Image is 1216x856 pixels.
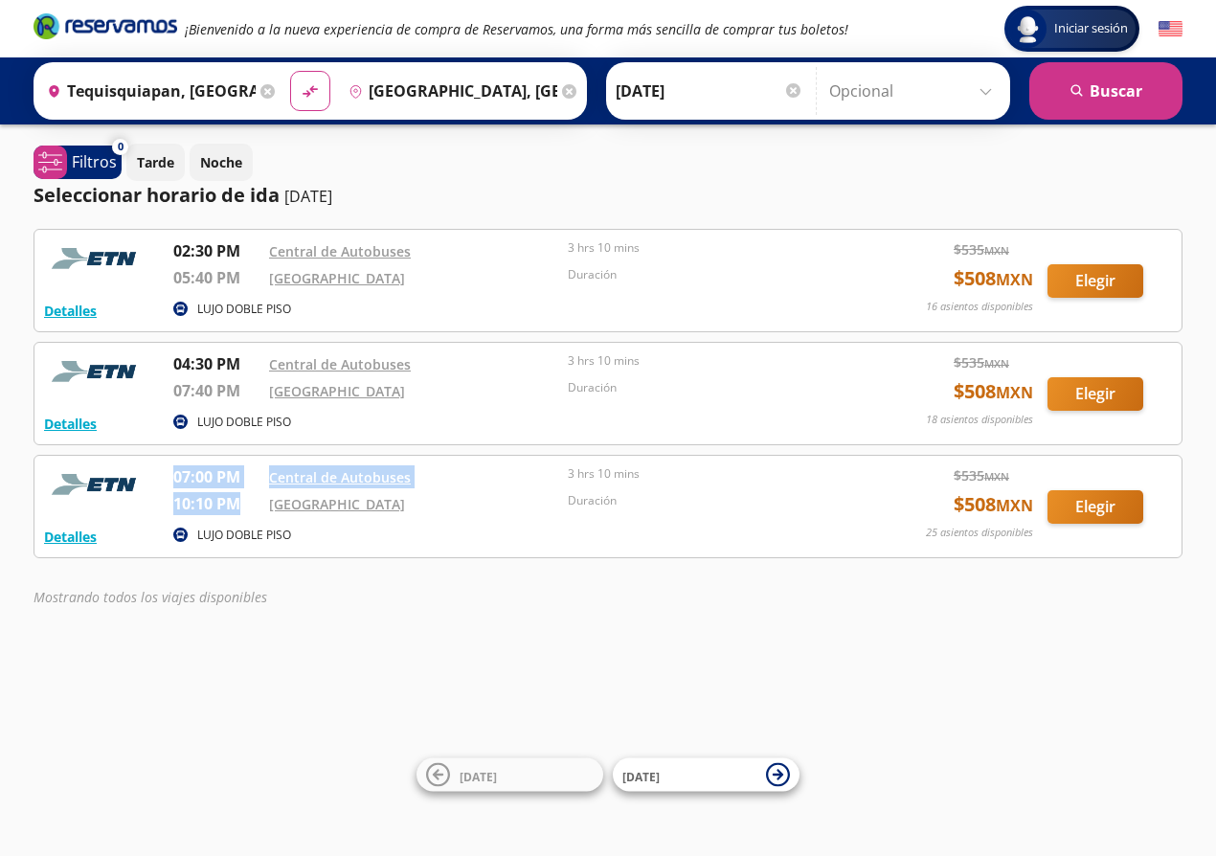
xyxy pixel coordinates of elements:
p: Seleccionar horario de ida [34,181,280,210]
small: MXN [996,382,1033,403]
small: MXN [984,356,1009,371]
button: Noche [190,144,253,181]
em: Mostrando todos los viajes disponibles [34,588,267,606]
p: 07:00 PM [173,465,259,488]
span: [DATE] [622,768,660,784]
small: MXN [996,495,1033,516]
p: 10:10 PM [173,492,259,515]
a: Central de Autobuses [269,468,411,486]
span: $ 535 [954,352,1009,372]
p: 05:40 PM [173,266,259,289]
span: Iniciar sesión [1047,19,1136,38]
a: [GEOGRAPHIC_DATA] [269,495,405,513]
p: 16 asientos disponibles [926,299,1033,315]
p: 07:40 PM [173,379,259,402]
button: Buscar [1029,62,1182,120]
p: 04:30 PM [173,352,259,375]
input: Buscar Origen [39,67,256,115]
small: MXN [984,243,1009,258]
input: Buscar Destino [341,67,557,115]
button: Detalles [44,414,97,434]
span: $ 508 [954,264,1033,293]
button: Detalles [44,527,97,547]
img: RESERVAMOS [44,352,149,391]
p: LUJO DOBLE PISO [197,301,291,318]
input: Opcional [829,67,1001,115]
p: 02:30 PM [173,239,259,262]
p: Duración [568,266,857,283]
a: [GEOGRAPHIC_DATA] [269,382,405,400]
button: 0Filtros [34,146,122,179]
p: Noche [200,152,242,172]
img: RESERVAMOS [44,465,149,504]
a: Central de Autobuses [269,242,411,260]
button: Tarde [126,144,185,181]
span: $ 508 [954,377,1033,406]
p: 18 asientos disponibles [926,412,1033,428]
p: LUJO DOBLE PISO [197,527,291,544]
em: ¡Bienvenido a la nueva experiencia de compra de Reservamos, una forma más sencilla de comprar tus... [185,20,848,38]
p: 3 hrs 10 mins [568,352,857,370]
span: $ 535 [954,239,1009,259]
p: [DATE] [284,185,332,208]
p: 3 hrs 10 mins [568,239,857,257]
span: $ 508 [954,490,1033,519]
button: [DATE] [417,758,603,792]
p: 25 asientos disponibles [926,525,1033,541]
p: Filtros [72,150,117,173]
button: [DATE] [613,758,799,792]
p: Duración [568,379,857,396]
button: Detalles [44,301,97,321]
button: Elegir [1047,490,1143,524]
button: Elegir [1047,377,1143,411]
i: Brand Logo [34,11,177,40]
small: MXN [984,469,1009,484]
p: Duración [568,492,857,509]
small: MXN [996,269,1033,290]
a: Central de Autobuses [269,355,411,373]
button: English [1159,17,1182,41]
p: Tarde [137,152,174,172]
p: LUJO DOBLE PISO [197,414,291,431]
button: Elegir [1047,264,1143,298]
p: 3 hrs 10 mins [568,465,857,483]
input: Elegir Fecha [616,67,803,115]
a: Brand Logo [34,11,177,46]
span: 0 [118,139,124,155]
a: [GEOGRAPHIC_DATA] [269,269,405,287]
span: $ 535 [954,465,1009,485]
img: RESERVAMOS [44,239,149,278]
span: [DATE] [460,768,497,784]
